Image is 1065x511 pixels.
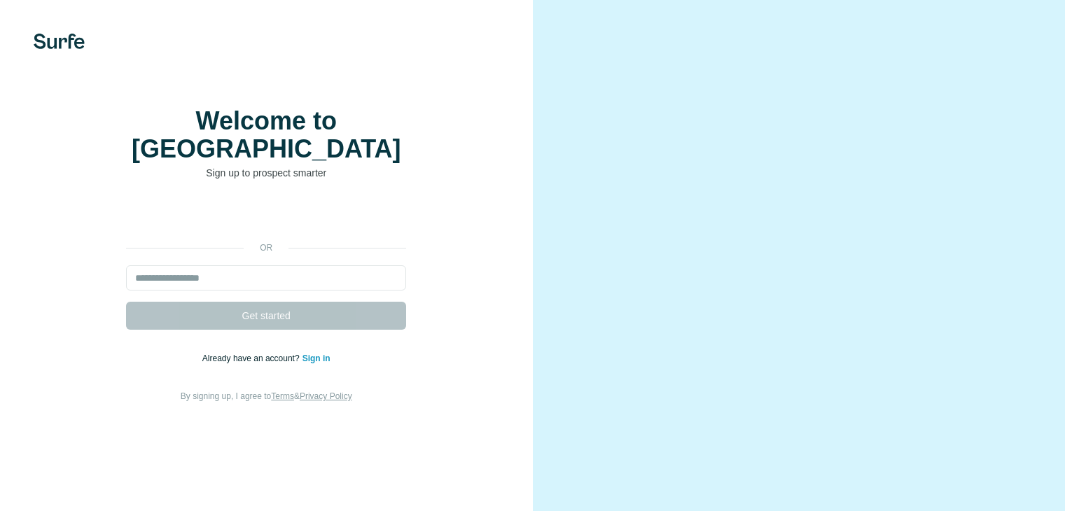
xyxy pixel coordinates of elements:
[244,241,288,254] p: or
[300,391,352,401] a: Privacy Policy
[119,201,413,232] iframe: Sign in with Google Button
[202,353,302,363] span: Already have an account?
[126,107,406,163] h1: Welcome to [GEOGRAPHIC_DATA]
[34,34,85,49] img: Surfe's logo
[271,391,294,401] a: Terms
[302,353,330,363] a: Sign in
[181,391,352,401] span: By signing up, I agree to &
[126,166,406,180] p: Sign up to prospect smarter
